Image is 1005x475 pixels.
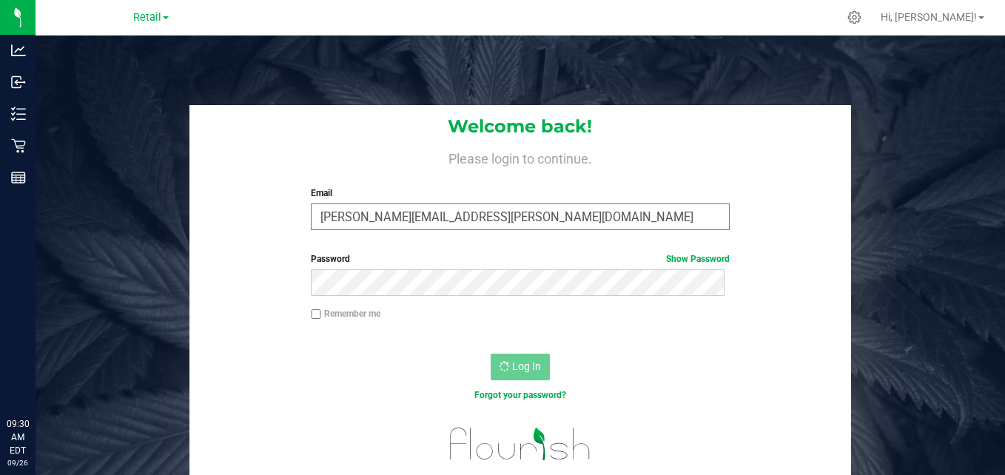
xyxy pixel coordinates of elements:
span: Hi, [PERSON_NAME]! [881,11,977,23]
span: Log In [512,360,541,372]
a: Show Password [666,254,730,264]
inline-svg: Analytics [11,43,26,58]
button: Log In [491,354,550,380]
inline-svg: Inventory [11,107,26,121]
h1: Welcome back! [189,117,850,136]
inline-svg: Reports [11,170,26,185]
a: Forgot your password? [474,390,566,400]
p: 09/26 [7,457,29,468]
span: Retail [133,11,161,24]
inline-svg: Inbound [11,75,26,90]
inline-svg: Retail [11,138,26,153]
label: Email [311,186,730,200]
h4: Please login to continue. [189,148,850,166]
label: Remember me [311,307,380,320]
img: flourish_logo.svg [437,417,602,471]
div: Manage settings [845,10,864,24]
span: Password [311,254,350,264]
input: Remember me [311,309,321,320]
p: 09:30 AM EDT [7,417,29,457]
